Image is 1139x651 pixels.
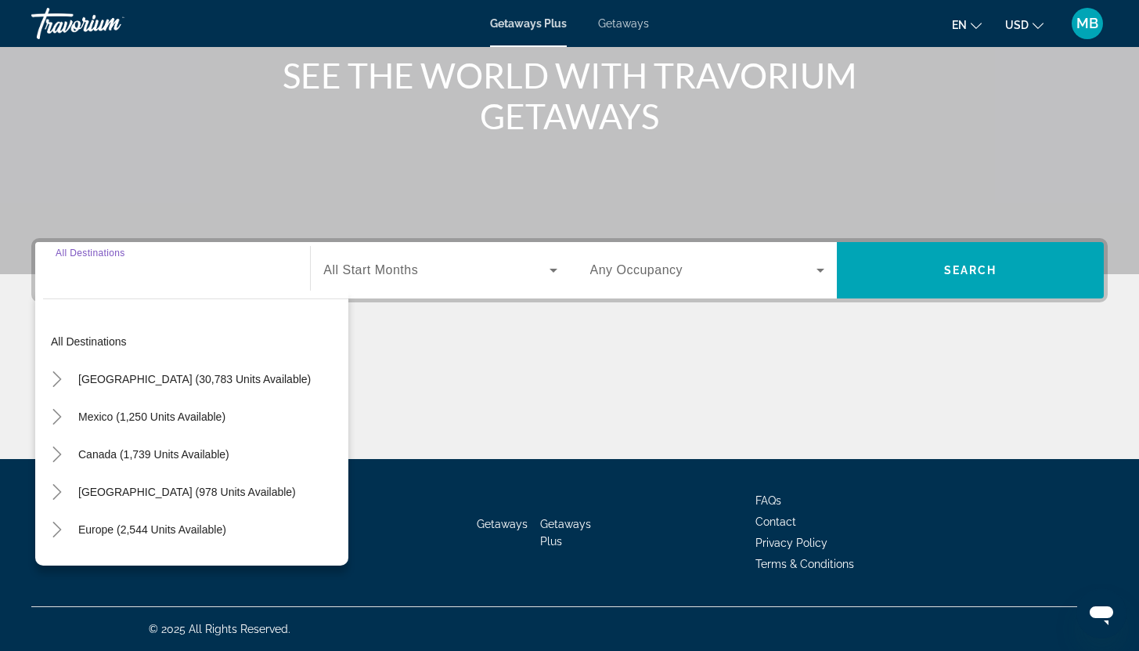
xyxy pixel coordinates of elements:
[78,486,296,498] span: [GEOGRAPHIC_DATA] (978 units available)
[43,366,70,393] button: Toggle United States (30,783 units available)
[70,478,304,506] button: [GEOGRAPHIC_DATA] (978 units available)
[323,263,418,277] span: All Start Months
[78,410,225,423] span: Mexico (1,250 units available)
[755,494,781,507] a: FAQs
[43,441,70,468] button: Toggle Canada (1,739 units available)
[755,537,827,549] a: Privacy Policy
[490,17,567,30] a: Getaways Plus
[43,554,70,581] button: Toggle Australia (208 units available)
[35,242,1104,298] div: Search widget
[598,17,649,30] a: Getaways
[1076,16,1098,31] span: MB
[70,553,232,581] button: Australia (208 units available)
[590,263,683,277] span: Any Occupancy
[1076,588,1126,638] iframe: Bouton de lancement de la fenêtre de messagerie
[31,3,188,44] a: Travorium
[70,515,234,544] button: Europe (2,544 units available)
[944,264,997,277] span: Search
[1005,13,1043,36] button: Change currency
[78,523,226,536] span: Europe (2,544 units available)
[70,403,233,431] button: Mexico (1,250 units available)
[70,440,237,468] button: Canada (1,739 units available)
[540,518,591,548] a: Getaways Plus
[952,13,982,36] button: Change language
[78,448,229,461] span: Canada (1,739 units available)
[755,515,796,528] a: Contact
[755,558,854,570] a: Terms & Conditions
[70,365,319,393] button: [GEOGRAPHIC_DATA] (30,783 units available)
[43,327,348,356] button: All destinations
[149,623,290,635] span: © 2025 All Rights Reserved.
[43,403,70,431] button: Toggle Mexico (1,250 units available)
[837,242,1104,298] button: Search
[1005,19,1029,31] span: USD
[477,518,528,530] a: Getaways
[56,248,125,258] span: All Destinations
[952,19,967,31] span: en
[276,55,863,136] h1: SEE THE WORLD WITH TRAVORIUM GETAWAYS
[1067,7,1108,40] button: User Menu
[43,516,70,544] button: Toggle Europe (2,544 units available)
[78,373,311,385] span: [GEOGRAPHIC_DATA] (30,783 units available)
[51,335,127,348] span: All destinations
[43,479,70,506] button: Toggle Caribbean & Atlantic Islands (978 units available)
